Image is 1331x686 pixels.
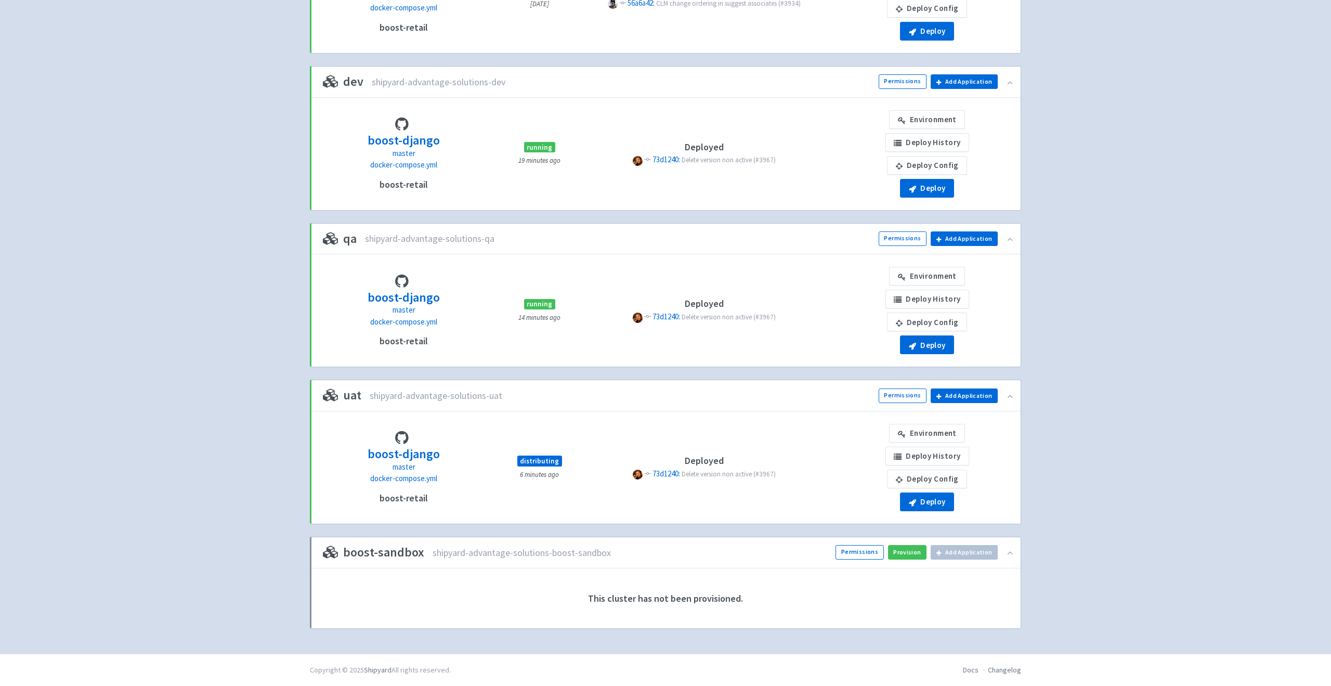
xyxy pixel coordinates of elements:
[368,132,440,159] a: boost-django master
[889,424,965,443] a: Environment
[931,74,998,89] button: Add Application
[368,291,440,304] h3: boost-django
[653,154,680,164] span: 73d1240:
[931,231,998,246] button: Add Application
[368,447,440,461] h3: boost-django
[900,179,954,198] button: Deploy
[879,74,927,89] a: Permissions
[370,159,437,171] a: docker-compose.yml
[885,290,969,308] a: Deploy History
[682,470,776,478] span: Delete version non active (#3967)
[879,389,927,403] a: Permissions
[653,312,682,321] a: 73d1240:
[380,22,428,33] h4: boost-retail
[887,470,967,488] a: Deploy Config
[370,3,437,12] span: docker-compose.yml
[380,179,428,190] h4: boost-retail
[517,456,562,466] span: distributing
[879,231,927,246] a: Permissions
[963,665,978,675] a: Docs
[682,313,776,321] span: Delete version non active (#3967)
[931,389,998,403] button: Add Application
[885,447,969,465] a: Deploy History
[633,156,643,166] span: P
[323,546,424,559] h3: boost-sandbox
[433,547,611,559] span: shipyard-advantage-solutions-boost-sandbox
[323,389,361,402] h3: uat
[653,469,682,478] a: 73d1240:
[594,456,814,466] h4: Deployed
[653,469,680,478] span: 73d1240:
[889,267,965,286] a: Environment
[594,142,814,152] h4: Deployed
[682,156,776,164] span: Delete version non active (#3967)
[653,154,682,164] a: 73d1240:
[370,160,437,170] span: docker-compose.yml
[368,148,440,160] p: master
[323,232,357,245] h3: qa
[372,76,505,88] span: shipyard-advantage-solutions-dev
[885,133,969,152] a: Deploy History
[931,545,998,560] button: Add Application
[370,473,437,483] span: docker-compose.yml
[368,304,440,316] p: master
[370,2,437,14] a: docker-compose.yml
[524,142,555,152] span: running
[368,445,440,473] a: boost-django master
[370,390,502,402] span: shipyard-advantage-solutions-uat
[518,156,560,165] small: 19 minutes ago
[370,316,437,328] a: docker-compose.yml
[368,289,440,316] a: boost-django master
[518,313,560,322] small: 14 minutes ago
[368,134,440,147] h3: boost-django
[887,313,967,331] a: Deploy Config
[900,335,954,354] button: Deploy
[988,665,1021,675] a: Changelog
[524,299,555,309] span: running
[380,336,428,346] h4: boost-retail
[836,545,883,560] a: Permissions
[520,470,559,479] small: 6 minutes ago
[323,581,1008,616] h4: This cluster has not been provisioned.
[653,312,680,321] span: 73d1240:
[380,493,428,503] h4: boost-retail
[365,233,494,244] span: shipyard-advantage-solutions-qa
[310,665,451,676] div: Copyright © 2025 All rights reserved.
[370,317,437,327] span: docker-compose.yml
[633,470,643,480] span: P
[368,461,440,473] p: master
[594,299,814,309] h4: Deployed
[364,665,392,675] a: Shipyard
[633,313,643,322] span: P
[323,75,363,88] h3: dev
[370,473,437,485] a: docker-compose.yml
[900,493,954,511] button: Deploy
[889,110,965,129] a: Environment
[888,545,927,560] button: Provision
[887,156,967,175] a: Deploy Config
[900,22,954,41] button: Deploy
